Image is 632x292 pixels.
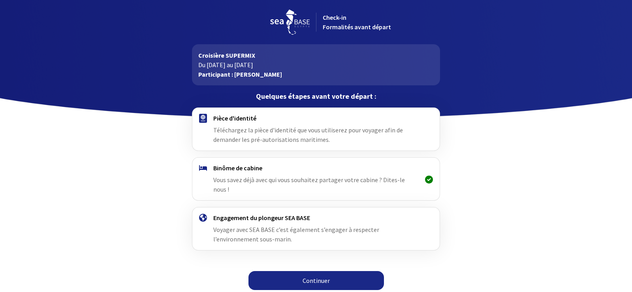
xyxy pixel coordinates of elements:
span: Voyager avec SEA BASE c’est également s’engager à respecter l’environnement sous-marin. [213,226,379,243]
p: Croisière SUPERMIX [198,51,433,60]
p: Du [DATE] au [DATE] [198,60,433,70]
a: Continuer [248,271,384,290]
h4: Binôme de cabine [213,164,418,172]
img: binome.svg [199,165,207,171]
h4: Engagement du plongeur SEA BASE [213,214,418,222]
span: Vous savez déjà avec qui vous souhaitez partager votre cabine ? Dites-le nous ! [213,176,405,193]
img: logo_seabase.svg [270,9,310,35]
h4: Pièce d'identité [213,114,418,122]
img: engagement.svg [199,214,207,222]
img: passport.svg [199,114,207,123]
span: Check-in Formalités avant départ [323,13,391,31]
p: Participant : [PERSON_NAME] [198,70,433,79]
p: Quelques étapes avant votre départ : [192,92,440,101]
span: Téléchargez la pièce d'identité que vous utiliserez pour voyager afin de demander les pré-autoris... [213,126,403,143]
